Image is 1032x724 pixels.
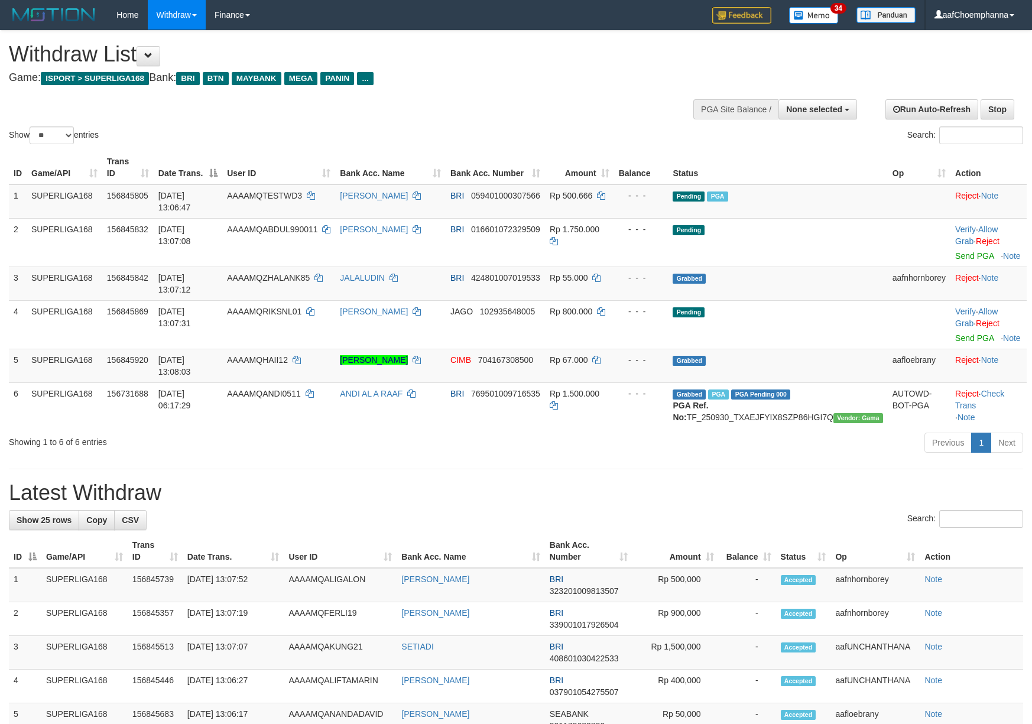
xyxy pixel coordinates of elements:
[450,191,464,200] span: BRI
[284,534,397,568] th: User ID: activate to sort column ascending
[920,534,1023,568] th: Action
[830,534,920,568] th: Op: activate to sort column ascending
[619,223,664,235] div: - - -
[227,191,302,200] span: AAAAMQTESTWD3
[550,586,619,596] span: Copy 323201009813507 to clipboard
[856,7,916,23] img: panduan.png
[128,636,183,670] td: 156845513
[9,6,99,24] img: MOTION_logo.png
[719,636,776,670] td: -
[939,126,1023,144] input: Search:
[284,636,397,670] td: AAAAMQAKUNG21
[107,191,148,200] span: 156845805
[17,515,72,525] span: Show 25 rows
[707,191,728,202] span: Marked by aafmaleo
[550,687,619,697] span: Copy 037901054275507 to clipboard
[550,642,563,651] span: BRI
[183,636,284,670] td: [DATE] 13:07:07
[401,709,469,719] a: [PERSON_NAME]
[9,43,676,66] h1: Withdraw List
[830,568,920,602] td: aafnhornborey
[9,151,27,184] th: ID
[340,355,408,365] a: [PERSON_NAME]
[550,620,619,629] span: Copy 339001017926504 to clipboard
[79,510,115,530] a: Copy
[550,676,563,685] span: BRI
[41,534,128,568] th: Game/API: activate to sort column ascending
[340,225,408,234] a: [PERSON_NAME]
[632,636,719,670] td: Rp 1,500,000
[450,225,464,234] span: BRI
[446,151,545,184] th: Bank Acc. Number: activate to sort column ascending
[981,355,999,365] a: Note
[924,676,942,685] a: Note
[778,99,857,119] button: None selected
[955,333,994,343] a: Send PGA
[158,191,191,212] span: [DATE] 13:06:47
[27,382,102,428] td: SUPERLIGA168
[955,307,998,328] span: ·
[471,191,540,200] span: Copy 059401000307566 to clipboard
[232,72,281,85] span: MAYBANK
[203,72,229,85] span: BTN
[614,151,668,184] th: Balance
[450,389,464,398] span: BRI
[401,676,469,685] a: [PERSON_NAME]
[781,609,816,619] span: Accepted
[227,389,301,398] span: AAAAMQANDI0511
[86,515,107,525] span: Copy
[719,568,776,602] td: -
[632,568,719,602] td: Rp 500,000
[357,72,373,85] span: ...
[991,433,1023,453] a: Next
[924,608,942,618] a: Note
[781,575,816,585] span: Accepted
[9,382,27,428] td: 6
[9,602,41,636] td: 2
[719,602,776,636] td: -
[950,267,1027,300] td: ·
[550,225,599,234] span: Rp 1.750.000
[712,7,771,24] img: Feedback.jpg
[632,534,719,568] th: Amount: activate to sort column ascending
[284,670,397,703] td: AAAAMQALIFTAMARIN
[955,225,976,234] a: Verify
[885,99,978,119] a: Run Auto-Refresh
[981,191,999,200] a: Note
[888,151,950,184] th: Op: activate to sort column ascending
[9,300,27,349] td: 4
[41,602,128,636] td: SUPERLIGA168
[450,273,464,283] span: BRI
[924,574,942,584] a: Note
[673,389,706,400] span: Grabbed
[781,676,816,686] span: Accepted
[154,151,222,184] th: Date Trans.: activate to sort column descending
[632,670,719,703] td: Rp 400,000
[673,401,708,422] b: PGA Ref. No:
[673,274,706,284] span: Grabbed
[833,413,883,423] span: Vendor URL: https://trx31.1velocity.biz
[550,389,599,398] span: Rp 1.500.000
[340,273,384,283] a: JALALUDIN
[939,510,1023,528] input: Search:
[222,151,335,184] th: User ID: activate to sort column ascending
[888,349,950,382] td: aafloebrany
[183,670,284,703] td: [DATE] 13:06:27
[340,307,408,316] a: [PERSON_NAME]
[107,225,148,234] span: 156845832
[478,355,533,365] span: Copy 704167308500 to clipboard
[550,608,563,618] span: BRI
[158,273,191,294] span: [DATE] 13:07:12
[158,225,191,246] span: [DATE] 13:07:08
[955,225,998,246] a: Allow Grab
[673,307,705,317] span: Pending
[9,126,99,144] label: Show entries
[450,355,471,365] span: CIMB
[102,151,154,184] th: Trans ID: activate to sort column ascending
[545,151,614,184] th: Amount: activate to sort column ascending
[830,636,920,670] td: aafUNCHANTHANA
[786,105,842,114] span: None selected
[1003,333,1021,343] a: Note
[158,389,191,410] span: [DATE] 06:17:29
[227,307,301,316] span: AAAAMQRIKSNL01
